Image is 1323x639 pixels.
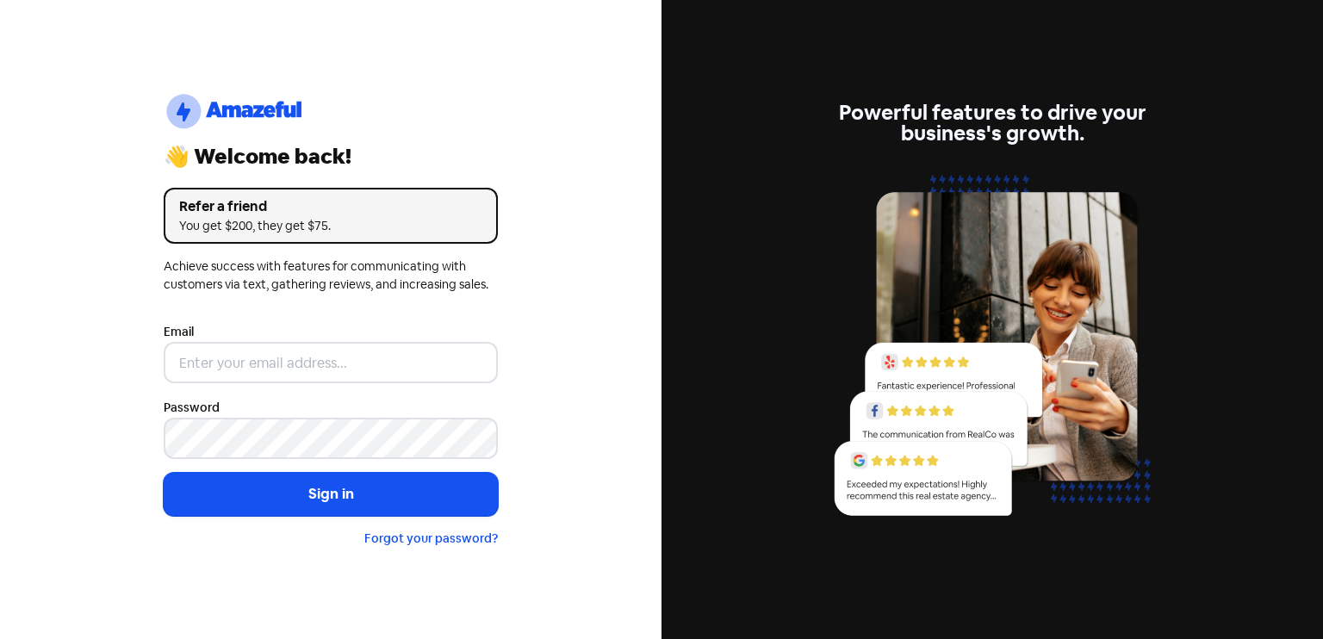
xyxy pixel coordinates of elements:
[825,102,1159,144] div: Powerful features to drive your business's growth.
[164,323,194,341] label: Email
[164,146,498,167] div: 👋 Welcome back!
[164,257,498,294] div: Achieve success with features for communicating with customers via text, gathering reviews, and i...
[164,473,498,516] button: Sign in
[164,342,498,383] input: Enter your email address...
[179,196,482,217] div: Refer a friend
[164,399,220,417] label: Password
[364,530,498,546] a: Forgot your password?
[179,217,482,235] div: You get $200, they get $75.
[825,164,1159,536] img: reviews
